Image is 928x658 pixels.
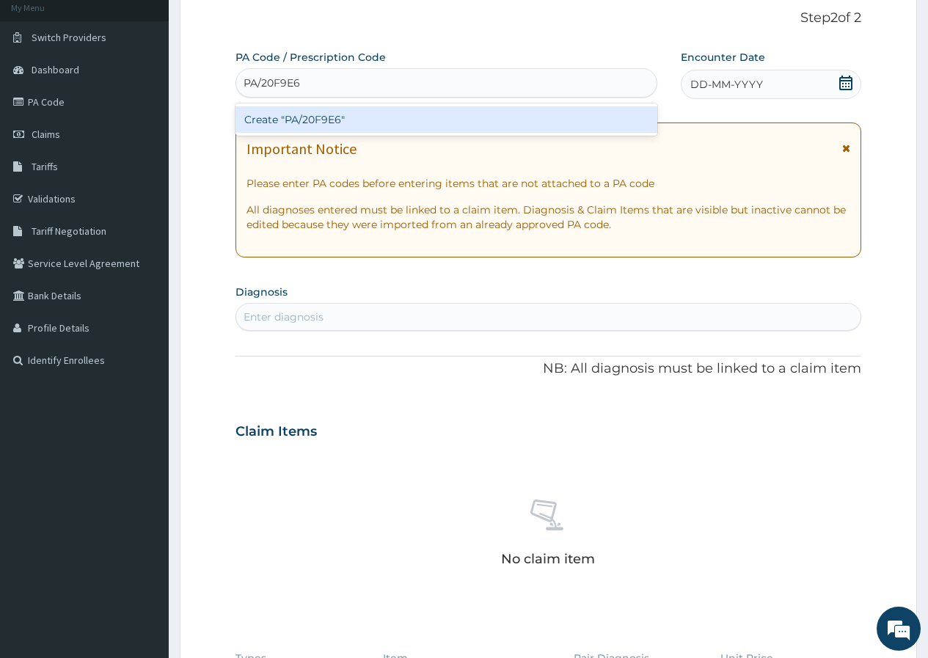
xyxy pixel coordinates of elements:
span: Switch Providers [32,31,106,44]
label: PA Code / Prescription Code [235,50,386,65]
p: Step 2 of 2 [235,10,861,26]
div: Enter diagnosis [244,310,324,324]
div: Chat with us now [76,82,246,101]
label: Diagnosis [235,285,288,299]
span: Tariffs [32,160,58,173]
p: Please enter PA codes before entering items that are not attached to a PA code [246,176,850,191]
span: Tariff Negotiation [32,224,106,238]
h3: Claim Items [235,424,317,440]
div: Create "PA/20F9E6" [235,106,657,133]
span: Dashboard [32,63,79,76]
span: DD-MM-YYYY [690,77,763,92]
img: d_794563401_company_1708531726252_794563401 [27,73,59,110]
span: We're online! [85,185,202,333]
p: All diagnoses entered must be linked to a claim item. Diagnosis & Claim Items that are visible bu... [246,202,850,232]
label: Encounter Date [681,50,765,65]
p: No claim item [501,552,595,566]
div: Minimize live chat window [241,7,276,43]
span: Claims [32,128,60,141]
p: NB: All diagnosis must be linked to a claim item [235,359,861,379]
h1: Important Notice [246,141,357,157]
textarea: Type your message and hit 'Enter' [7,401,280,452]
